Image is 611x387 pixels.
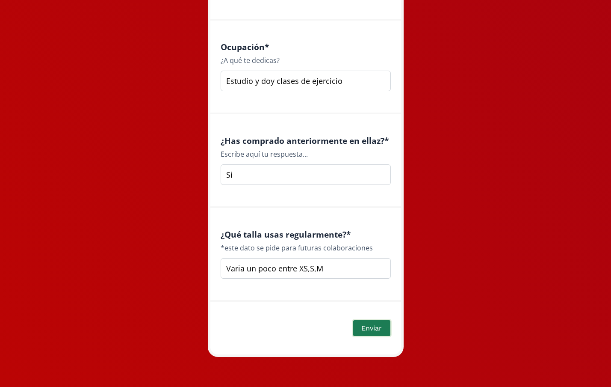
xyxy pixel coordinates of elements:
div: ¿A qué te dedicas? [221,55,391,65]
input: Type your answer here... [221,164,391,185]
input: Type your answer here... [221,258,391,279]
input: Type your answer here... [221,71,391,91]
h4: ¿Qué talla usas regularmente? * [221,229,391,239]
div: *este dato se pide para futuras colaboraciones [221,243,391,253]
h4: Ocupación * [221,42,391,52]
button: Enviar [352,319,391,337]
div: Escribe aquí tu respuesta... [221,149,391,159]
h4: ¿Has comprado anteriormente en ellaz? * [221,136,391,146]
